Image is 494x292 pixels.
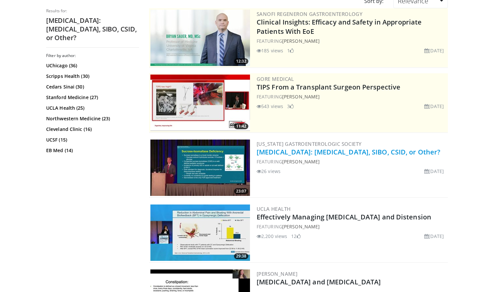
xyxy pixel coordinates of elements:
span: 23:07 [234,188,248,194]
a: [PERSON_NAME] [282,38,320,44]
li: [DATE] [424,47,444,54]
a: 12:32 [150,10,250,66]
div: FEATURING [257,158,447,165]
a: Northwestern Medicine (23) [46,115,137,122]
img: bf9ce42c-6823-4735-9d6f-bc9dbebbcf2c.png.300x170_q85_crop-smart_upscale.jpg [150,10,250,66]
a: [PERSON_NAME] [257,270,297,277]
a: 11:42 [150,75,250,131]
li: [DATE] [424,168,444,175]
a: Sanofi Regeneron Gastroenterology [257,11,363,17]
span: 29:38 [234,253,248,259]
a: Clinical Insights: Efficacy and Safety in Appropriate Patients With EoE [257,18,422,36]
li: [DATE] [424,233,444,240]
a: Scripps Health (30) [46,73,137,80]
span: 12:32 [234,58,248,64]
img: 4003d3dc-4d84-4588-a4af-bb6b84f49ae6.300x170_q85_crop-smart_upscale.jpg [150,75,250,131]
a: Gore Medical [257,76,294,82]
span: 11:42 [234,123,248,129]
a: 29:38 [150,204,250,261]
a: Cedars Sinai (30) [46,84,137,90]
a: UCLA Health [257,205,290,212]
a: UChicago (36) [46,62,137,69]
li: 3 [287,103,294,110]
a: 23:07 [150,140,250,196]
a: [PERSON_NAME] [282,93,320,100]
div: FEATURING [257,93,447,100]
h2: [MEDICAL_DATA]: [MEDICAL_DATA], SIBO, CSID, or Other? [46,16,139,42]
img: e3c3e11a-0edc-4f5a-b4d9-6b32ebc5d823.300x170_q85_crop-smart_upscale.jpg [150,204,250,261]
a: [MEDICAL_DATA]: [MEDICAL_DATA], SIBO, CSID, or Other? [257,147,440,156]
li: 2,200 views [257,233,287,240]
li: 26 views [257,168,281,175]
h3: Filter by author: [46,53,139,58]
a: Cleveland Clinic (16) [46,126,137,133]
a: UCLA Health (25) [46,105,137,111]
div: FEATURING [257,37,447,44]
p: Results for: [46,8,139,14]
li: 1 [287,47,294,54]
div: FEATURING [257,223,447,230]
a: UCSF (15) [46,137,137,143]
a: TIPS From a Transplant Surgeon Perspective [257,83,400,91]
a: [MEDICAL_DATA] and [MEDICAL_DATA] [257,277,381,286]
a: Effectively Managing [MEDICAL_DATA] and Distension [257,212,431,221]
a: [PERSON_NAME] [282,158,320,165]
a: Stanford Medicine (27) [46,94,137,101]
li: 12 [291,233,300,240]
img: 39f6f097-be84-4196-84ef-79b84c21ebc0.300x170_q85_crop-smart_upscale.jpg [150,140,250,196]
a: [PERSON_NAME] [282,223,320,230]
li: [DATE] [424,103,444,110]
li: 543 views [257,103,283,110]
a: EB Med (14) [46,147,137,154]
a: [US_STATE] Gastroenterologic Society [257,141,362,147]
li: 185 views [257,47,283,54]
